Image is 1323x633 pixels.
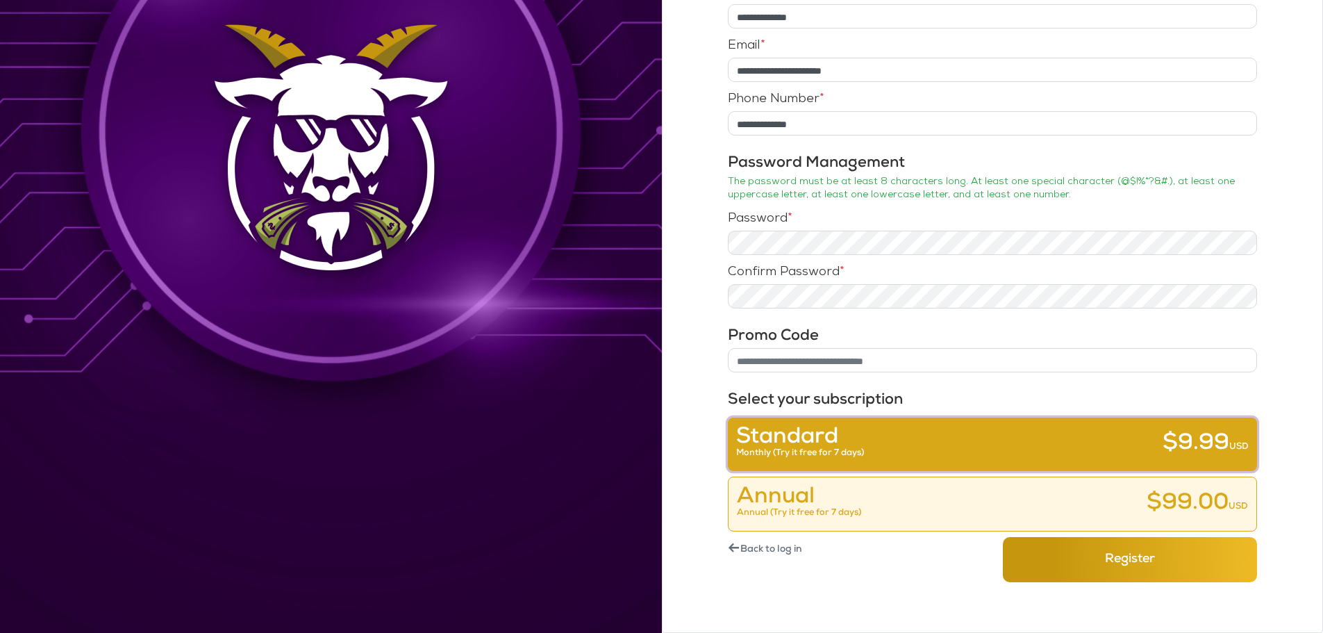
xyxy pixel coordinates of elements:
[737,509,861,518] span: Annual (Try it free for 7 days)
[1163,433,1229,455] span: $9.99
[728,541,740,560] span: ←
[728,93,824,106] label: Phone Number
[728,152,1257,175] h3: Password Management
[737,490,861,505] span: Annual
[728,40,765,52] label: Email
[728,537,982,564] a: ←Back to log in
[728,325,1257,348] h3: Promo Code
[199,11,463,287] img: Background Image
[1229,443,1249,452] span: USD
[1147,493,1229,515] span: $99.00
[728,418,1257,471] button: StandardMonthly (Try it free for 7 days)$9.99USD
[728,389,1257,412] h3: Select your subscription
[1229,502,1248,511] span: USD
[736,430,864,445] span: Standard
[1003,537,1257,582] button: Register
[736,449,864,458] span: Monthly (Try it free for 7 days)
[728,213,792,225] label: Password
[728,477,1257,532] button: AnnualAnnual (Try it free for 7 days)$99.00USD
[728,175,1257,202] p: The password must be at least 8 characters long. At least one special character (@$!%*?&#.), at l...
[728,266,844,279] label: Confirm Password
